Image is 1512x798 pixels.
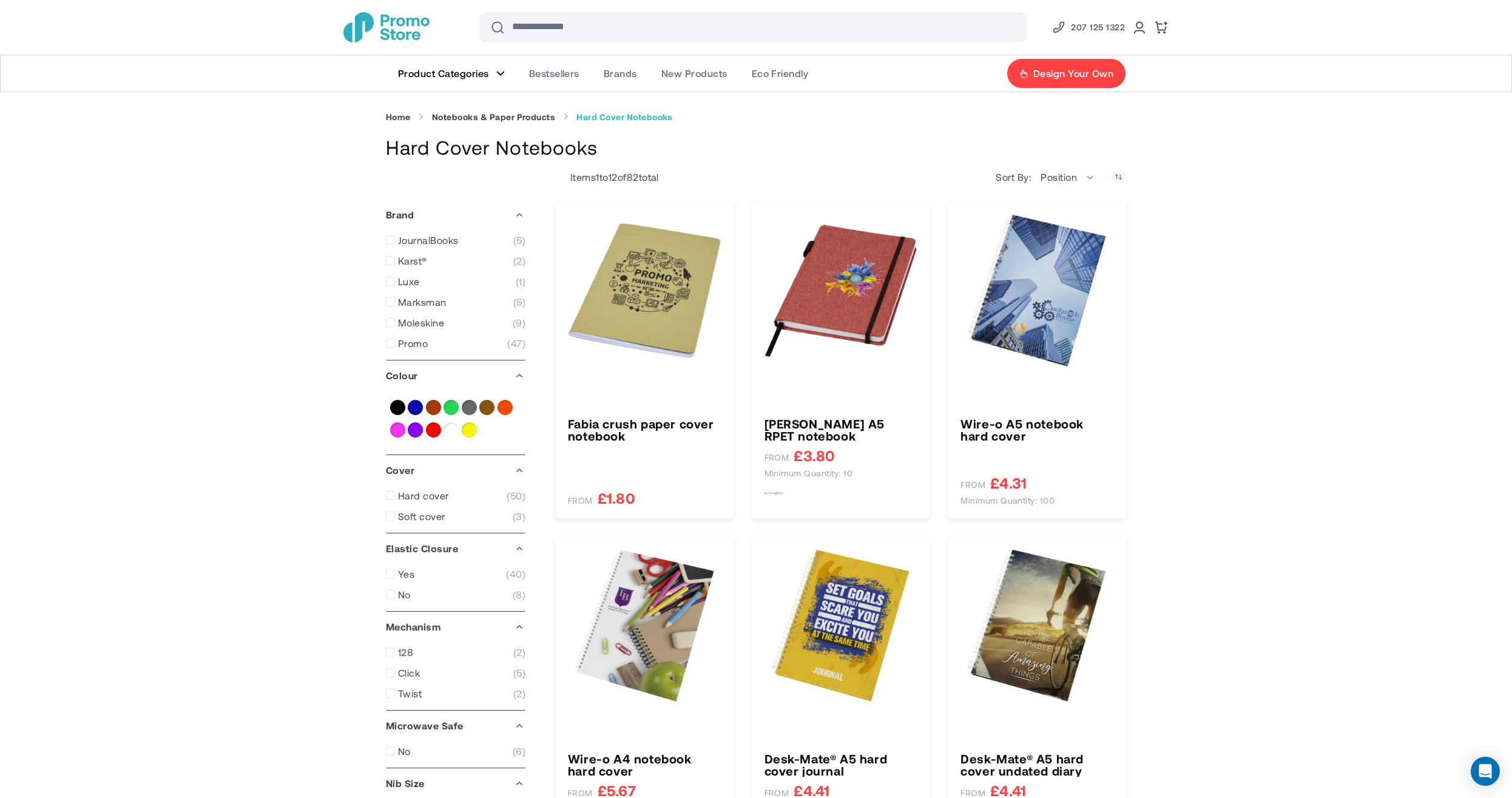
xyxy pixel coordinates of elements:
[598,490,635,506] span: £1.80
[408,422,423,438] a: Purple
[426,400,441,415] a: Brown
[506,568,525,580] span: 40
[568,752,721,777] a: Wire-o A4 notebook hard cover
[596,171,599,183] span: 1
[568,418,721,442] a: Fabia crush paper cover notebook
[764,214,917,367] img: Orin A5 RPET notebook
[529,67,579,79] span: Bestsellers
[604,67,637,79] span: Brands
[386,234,525,246] a: JournalBooks 5
[386,589,525,601] a: No 8
[513,255,525,267] span: 2
[386,612,525,642] div: Mechanism
[960,214,1113,367] img: Wire-o A5 notebook hard cover
[479,400,494,415] a: Natural
[609,171,618,183] span: 12
[386,317,525,329] a: Moleskine 9
[398,568,414,580] span: Yes
[444,422,459,438] a: White
[568,214,721,367] img: Fabia crush paper cover notebook
[1051,20,1125,35] a: Phone
[432,112,555,123] a: Notebooks & Paper Products
[598,783,636,798] span: £5.67
[960,752,1113,777] a: Desk-Mate® A5 hard cover undated diary
[343,12,430,42] img: Promotional Merchandise
[398,667,420,679] span: Click
[513,234,525,246] span: 5
[764,468,853,479] span: Minimum quantity: 10
[513,745,525,757] span: 6
[386,711,525,741] div: Microwave Safe
[386,667,525,679] a: Click 5
[960,418,1113,442] a: Wire-o A5 notebook hard cover
[386,276,525,288] a: Luxe 1
[1041,171,1077,183] span: Position
[513,317,525,329] span: 9
[398,317,444,329] span: Moleskine
[627,171,639,183] span: 82
[960,549,1113,702] img: Desk-Mate® A5 hard cover undated diary
[1071,20,1125,35] span: 207 125 1322
[507,490,525,502] span: 50
[568,549,721,702] a: Wire-o A4 notebook hard cover
[398,688,422,700] span: Twist
[960,495,1055,506] span: Minimum quantity: 100
[398,234,459,246] span: JournalBooks
[764,484,783,502] img: Marksman
[444,400,459,415] a: Green
[498,400,513,415] a: Orange
[398,296,447,308] span: Marksman
[462,400,477,415] a: Grey
[426,422,441,438] a: Red
[386,255,525,267] a: Karst® 2
[960,479,985,490] span: FROM
[794,448,835,463] span: £3.80
[513,510,525,522] span: 3
[398,276,420,288] span: Luxe
[517,55,592,92] a: Bestsellers
[386,646,525,658] a: 128 2
[386,200,525,230] div: Brand
[661,67,727,79] span: New Products
[386,490,525,502] a: Hard cover 50
[764,752,917,777] h3: Desk-Mate® A5 hard cover journal
[1033,67,1113,79] span: Design Your Own
[386,455,525,485] div: Cover
[398,589,411,601] span: No
[386,360,525,391] div: Colour
[513,589,525,601] span: 8
[513,646,525,658] span: 2
[398,510,445,522] span: Soft cover
[507,337,525,350] span: 47
[1034,165,1102,189] span: Position
[386,745,525,757] a: No 6
[398,337,428,350] span: Promo
[386,112,411,123] a: Home
[764,418,917,442] a: Orin A5 RPET notebook
[386,688,525,700] a: Twist 2
[794,783,829,798] span: £4.41
[386,296,525,308] a: Marksman 5
[398,745,411,757] span: No
[513,688,525,700] span: 2
[386,55,517,92] a: Product Categories
[990,475,1027,490] span: £4.31
[764,452,789,463] span: FROM
[1111,169,1126,184] a: Set Descending Direction
[398,67,489,79] span: Product Categories
[398,490,449,502] span: Hard cover
[386,134,1126,160] h1: Hard Cover Notebooks
[516,276,525,288] span: 1
[764,549,917,702] img: Desk-Mate® A5 hard cover journal
[386,337,525,350] a: Promo 47
[555,171,659,183] p: Items to of total
[462,422,477,438] a: Yellow
[649,55,740,92] a: New Products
